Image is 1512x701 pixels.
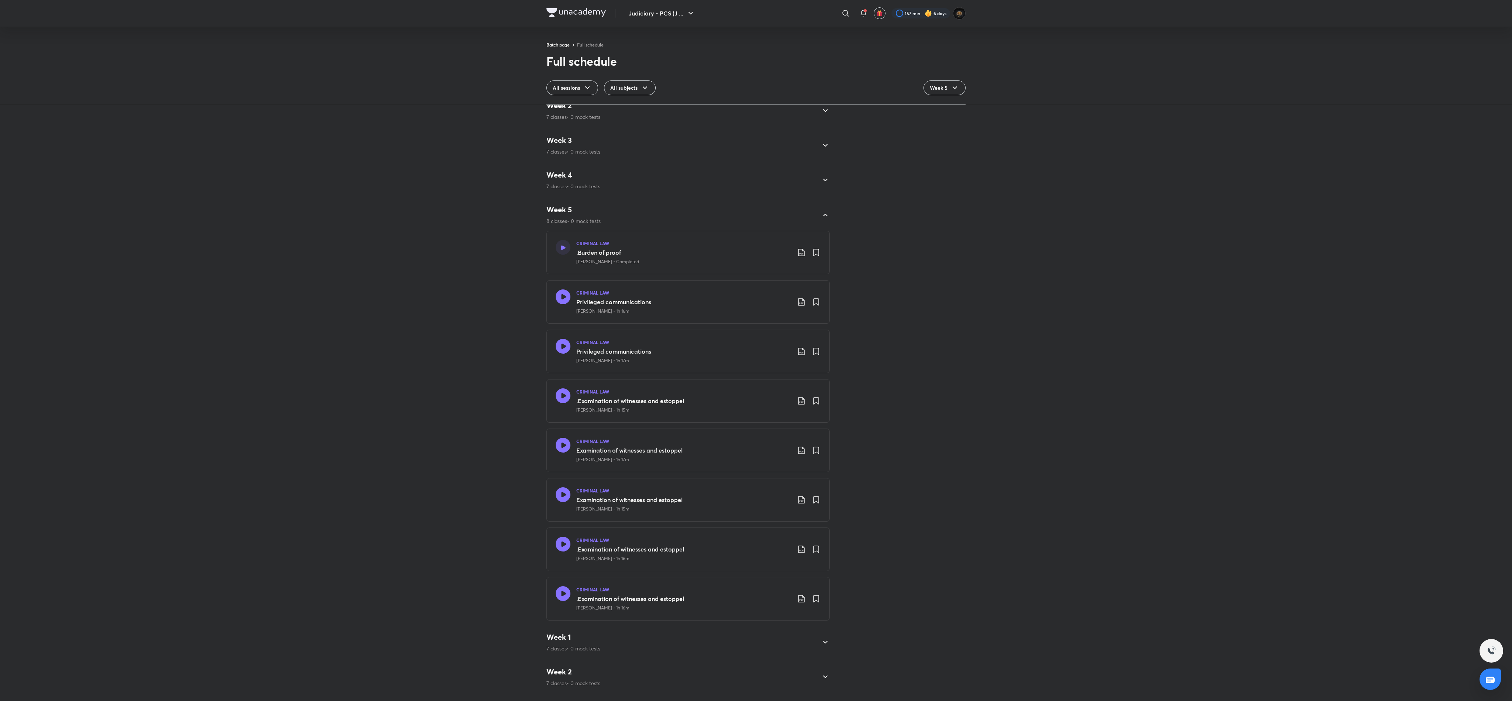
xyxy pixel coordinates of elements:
[546,528,830,571] a: CRIMINAL LAW.Examination of witnesses and estoppel[PERSON_NAME] • 1h 16m
[576,240,609,247] h5: CRIMINAL LAW
[546,135,600,145] h4: Week 3
[576,487,609,494] h5: CRIMINAL LAW
[541,205,830,225] div: Week 58 classes• 0 mock tests
[576,545,791,554] h3: .Examination of witnesses and estoppel
[576,396,791,405] h3: .Examination of witnesses and estoppel
[541,170,830,190] div: Week 47 classes• 0 mock tests
[546,8,606,19] a: Company Logo
[576,258,639,265] p: [PERSON_NAME] • Completed
[546,280,830,324] a: CRIMINAL LAWPrivileged communications[PERSON_NAME] • 1h 16m
[546,54,617,69] div: Full schedule
[953,7,966,20] img: abhishek kumar
[546,148,600,155] p: 7 classes • 0 mock tests
[576,339,609,346] h5: CRIMINAL LAW
[541,667,830,687] div: Week 27 classes• 0 mock tests
[546,113,600,121] p: 7 classes • 0 mock tests
[576,388,609,395] h5: CRIMINAL LAW
[541,632,830,652] div: Week 17 classes• 0 mock tests
[576,407,629,413] p: [PERSON_NAME] • 1h 15m
[624,6,700,21] button: Judiciary - PCS (J ...
[546,8,606,17] img: Company Logo
[546,632,600,642] h4: Week 1
[546,429,830,472] a: CRIMINAL LAWExamination of witnesses and estoppel[PERSON_NAME] • 1h 17m
[576,605,629,611] p: [PERSON_NAME] • 1h 16m
[576,456,629,463] p: [PERSON_NAME] • 1h 17m
[546,379,830,423] a: CRIMINAL LAW.Examination of witnesses and estoppel[PERSON_NAME] • 1h 15m
[576,537,609,543] h5: CRIMINAL LAW
[546,645,600,652] p: 7 classes • 0 mock tests
[546,478,830,522] a: CRIMINAL LAWExamination of witnesses and estoppel[PERSON_NAME] • 1h 15m
[576,586,609,593] h5: CRIMINAL LAW
[576,347,791,356] h3: Privileged communications
[610,84,638,92] span: All subjects
[930,84,947,92] span: Week 5
[577,42,604,48] a: Full schedule
[576,438,609,444] h5: CRIMINAL LAW
[553,84,580,92] span: All sessions
[546,577,830,621] a: CRIMINAL LAW.Examination of witnesses and estoppel[PERSON_NAME] • 1h 16m
[546,183,600,190] p: 7 classes • 0 mock tests
[925,10,932,17] img: streak
[576,506,629,512] p: [PERSON_NAME] • 1h 15m
[546,231,830,274] a: CRIMINAL LAW.Burden of proof[PERSON_NAME] • Completed
[546,205,601,214] h4: Week 5
[576,289,609,296] h5: CRIMINAL LAW
[1487,646,1496,655] img: ttu
[541,101,830,121] div: Week 27 classes• 0 mock tests
[546,170,600,180] h4: Week 4
[876,10,883,17] img: avatar
[576,495,791,504] h3: Examination of witnesses and estoppel
[576,248,791,257] h3: .Burden of proof
[546,101,600,110] h4: Week 2
[874,7,886,19] button: avatar
[546,217,601,225] p: 8 classes • 0 mock tests
[576,308,629,315] p: [PERSON_NAME] • 1h 16m
[576,594,791,603] h3: .Examination of witnesses and estoppel
[546,667,600,677] h4: Week 2
[541,135,830,155] div: Week 37 classes• 0 mock tests
[546,680,600,687] p: 7 classes • 0 mock tests
[576,357,629,364] p: [PERSON_NAME] • 1h 17m
[546,330,830,373] a: CRIMINAL LAWPrivileged communications[PERSON_NAME] • 1h 17m
[576,555,629,562] p: [PERSON_NAME] • 1h 16m
[546,42,570,48] a: Batch page
[576,446,791,455] h3: Examination of witnesses and estoppel
[576,298,791,306] h3: Privileged communications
